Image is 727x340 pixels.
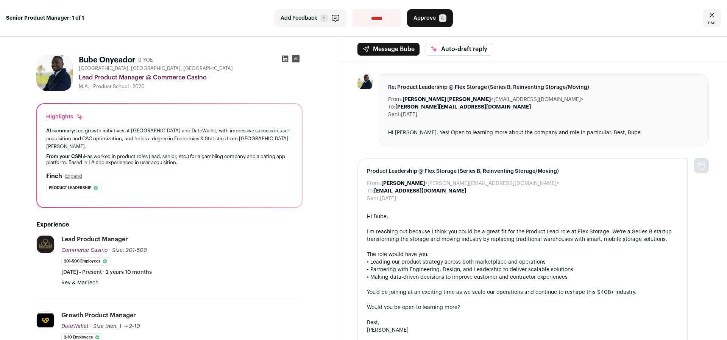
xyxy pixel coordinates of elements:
[401,111,417,118] dd: [DATE]
[439,14,446,22] span: A
[46,172,62,181] h2: Finch
[79,55,135,65] h1: Bube Onyeador
[37,236,54,253] img: cf6be32c4d64c79206f0e861791deb138a2d54f58bd1b87d23f6f2dad898981f.jpg
[388,96,403,103] dt: From:
[36,220,303,229] h2: Experience
[61,269,152,276] span: [DATE] - Present · 2 years 10 months
[46,154,293,166] div: Has worked in product roles (lead, senior, etc.) for a gambling company and a dating app platform...
[138,56,153,64] div: 9 YOE
[426,43,492,56] button: Auto-draft reply
[703,9,721,27] a: Close
[381,180,559,187] dd: <[PERSON_NAME][EMAIL_ADDRESS][DOMAIN_NAME]>
[357,74,373,89] img: d9b05134b225e38cd432bf7c611d2c42a1e8ad4f791727a46bf7f92ea25abf64
[79,84,303,90] div: M.A. - Product School - 2020
[6,14,84,22] strong: Senior Product Manager: 1 of 1
[357,43,420,56] button: Message Bube
[367,195,380,202] dt: Sent:
[90,324,140,329] span: · Size then: 1 → 2-10
[694,158,709,173] img: nopic.png
[388,111,401,118] dt: Sent:
[46,127,293,151] div: Led growth initiatives at [GEOGRAPHIC_DATA] and DateWallet, with impressive success in user acqui...
[79,65,233,71] span: [GEOGRAPHIC_DATA], [GEOGRAPHIC_DATA], [GEOGRAPHIC_DATA]
[36,55,73,91] img: d9b05134b225e38cd432bf7c611d2c42a1e8ad4f791727a46bf7f92ea25abf64
[381,181,425,186] b: [PERSON_NAME]
[380,195,396,202] dd: [DATE]
[367,168,678,175] span: Product Leadership @ Flex Storage (Series B, Reinventing Storage/Moving)
[388,84,699,91] span: Re: Product Leadership @ Flex Storage (Series B, Reinventing Storage/Moving)
[413,14,436,22] span: Approve
[61,257,111,265] li: 201-500 employees
[46,128,75,133] span: AI summary:
[407,9,453,27] button: Approve A
[403,97,491,102] b: [PERSON_NAME] [PERSON_NAME]
[274,9,346,27] button: Add Feedback F
[61,279,303,287] p: Rev & MarTech
[374,188,466,194] b: [EMAIL_ADDRESS][DOMAIN_NAME]
[367,180,381,187] dt: From:
[403,96,583,103] dd: <[EMAIL_ADDRESS][DOMAIN_NAME]>
[61,311,136,320] div: Growth Product Manager
[281,14,317,22] span: Add Feedback
[367,187,374,195] dt: To:
[49,184,91,192] span: Product leadership
[61,235,128,244] div: Lead Product Manager
[61,248,108,253] span: Commerce Casino
[388,103,395,111] dt: To:
[61,324,89,329] span: DateWallet
[708,20,716,26] span: esc
[37,312,54,329] img: cd29913485ee833e641476ab7e84f22d30bdffefe93badf42fac625a0e28e32d
[388,129,699,137] div: Hi [PERSON_NAME], Yes! Open to learning more about the company and role in particular. Best, Bube
[65,173,82,179] button: Expand
[46,113,84,121] div: Highlights
[395,104,531,110] b: [PERSON_NAME][EMAIL_ADDRESS][DOMAIN_NAME]
[109,248,147,253] span: · Size: 201-500
[320,14,328,22] span: F
[79,73,303,82] div: Lead Product Manager @ Commerce Casino
[46,154,84,159] span: From your CSM:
